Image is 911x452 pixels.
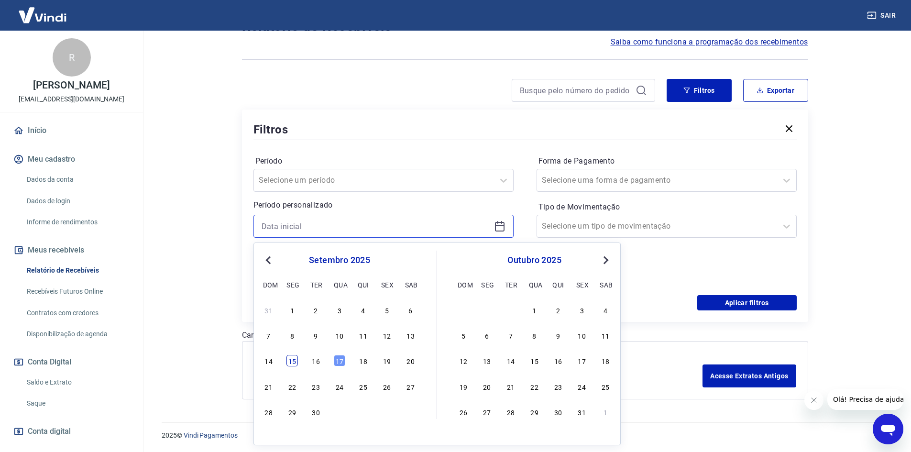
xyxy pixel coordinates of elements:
[458,355,469,366] div: Choose domingo, 12 de outubro de 2025
[381,279,393,290] div: sex
[552,330,564,341] div: Choose quinta-feira, 9 de outubro de 2025
[529,279,540,290] div: qua
[19,94,124,104] p: [EMAIL_ADDRESS][DOMAIN_NAME]
[405,381,417,392] div: Choose sábado, 27 de setembro de 2025
[263,406,274,418] div: Choose domingo, 28 de setembro de 2025
[702,364,796,387] a: Acesse Extratos Antigos
[458,381,469,392] div: Choose domingo, 19 de outubro de 2025
[505,355,516,366] div: Choose terça-feira, 14 de outubro de 2025
[405,406,417,418] div: Choose sábado, 4 de outubro de 2025
[576,279,588,290] div: sex
[286,355,298,366] div: Choose segunda-feira, 15 de setembro de 2025
[358,355,369,366] div: Choose quinta-feira, 18 de setembro de 2025
[600,330,611,341] div: Choose sábado, 11 de outubro de 2025
[576,381,588,392] div: Choose sexta-feira, 24 de outubro de 2025
[358,406,369,418] div: Choose quinta-feira, 2 de outubro de 2025
[481,304,493,316] div: Choose segunda-feira, 29 de setembro de 2025
[286,304,298,316] div: Choose segunda-feira, 1 de setembro de 2025
[456,254,613,266] div: outubro 2025
[600,355,611,366] div: Choose sábado, 18 de outubro de 2025
[334,406,345,418] div: Choose quarta-feira, 1 de outubro de 2025
[520,83,632,98] input: Busque pelo número do pedido
[552,355,564,366] div: Choose quinta-feira, 16 de outubro de 2025
[23,191,132,211] a: Dados de login
[873,414,903,444] iframe: Botão para abrir a janela de mensagens
[865,7,900,24] button: Sair
[529,355,540,366] div: Choose quarta-feira, 15 de outubro de 2025
[11,421,132,442] a: Conta digital
[600,304,611,316] div: Choose sábado, 4 de outubro de 2025
[600,406,611,418] div: Choose sábado, 1 de novembro de 2025
[334,355,345,366] div: Choose quarta-feira, 17 de setembro de 2025
[334,304,345,316] div: Choose quarta-feira, 3 de setembro de 2025
[458,406,469,418] div: Choose domingo, 26 de outubro de 2025
[263,381,274,392] div: Choose domingo, 21 de setembro de 2025
[552,381,564,392] div: Choose quinta-feira, 23 de outubro de 2025
[262,254,417,266] div: setembro 2025
[405,279,417,290] div: sab
[310,330,322,341] div: Choose terça-feira, 9 de setembro de 2025
[253,199,514,211] p: Período personalizado
[358,330,369,341] div: Choose quinta-feira, 11 de setembro de 2025
[310,355,322,366] div: Choose terça-feira, 16 de setembro de 2025
[552,304,564,316] div: Choose quinta-feira, 2 de outubro de 2025
[458,279,469,290] div: dom
[253,122,289,137] h5: Filtros
[263,355,274,366] div: Choose domingo, 14 de setembro de 2025
[6,7,80,14] span: Olá! Precisa de ajuda?
[23,170,132,189] a: Dados da conta
[262,303,417,419] div: month 2025-09
[263,254,274,266] button: Previous Month
[405,304,417,316] div: Choose sábado, 6 de setembro de 2025
[481,330,493,341] div: Choose segunda-feira, 6 de outubro de 2025
[310,406,322,418] div: Choose terça-feira, 30 de setembro de 2025
[552,406,564,418] div: Choose quinta-feira, 30 de outubro de 2025
[529,330,540,341] div: Choose quarta-feira, 8 de outubro de 2025
[23,303,132,323] a: Contratos com credores
[667,79,732,102] button: Filtros
[334,330,345,341] div: Choose quarta-feira, 10 de setembro de 2025
[334,381,345,392] div: Choose quarta-feira, 24 de setembro de 2025
[697,295,797,310] button: Aplicar filtros
[576,330,588,341] div: Choose sexta-feira, 10 de outubro de 2025
[600,279,611,290] div: sab
[310,304,322,316] div: Choose terça-feira, 2 de setembro de 2025
[358,381,369,392] div: Choose quinta-feira, 25 de setembro de 2025
[458,330,469,341] div: Choose domingo, 5 de outubro de 2025
[538,155,795,167] label: Forma de Pagamento
[481,406,493,418] div: Choose segunda-feira, 27 de outubro de 2025
[456,303,613,419] div: month 2025-10
[358,304,369,316] div: Choose quinta-feira, 4 de setembro de 2025
[576,406,588,418] div: Choose sexta-feira, 31 de outubro de 2025
[381,406,393,418] div: Choose sexta-feira, 3 de outubro de 2025
[538,201,795,213] label: Tipo de Movimentação
[458,304,469,316] div: Choose domingo, 28 de setembro de 2025
[11,352,132,373] button: Conta Digital
[743,79,808,102] button: Exportar
[263,279,274,290] div: dom
[23,373,132,392] a: Saldo e Extrato
[184,431,238,439] a: Vindi Pagamentos
[505,406,516,418] div: Choose terça-feira, 28 de outubro de 2025
[334,279,345,290] div: qua
[529,304,540,316] div: Choose quarta-feira, 1 de outubro de 2025
[481,381,493,392] div: Choose segunda-feira, 20 de outubro de 2025
[263,304,274,316] div: Choose domingo, 31 de agosto de 2025
[611,36,808,48] span: Saiba como funciona a programação dos recebimentos
[381,355,393,366] div: Choose sexta-feira, 19 de setembro de 2025
[11,120,132,141] a: Início
[381,330,393,341] div: Choose sexta-feira, 12 de setembro de 2025
[381,381,393,392] div: Choose sexta-feira, 26 de setembro de 2025
[33,80,110,90] p: [PERSON_NAME]
[381,304,393,316] div: Choose sexta-feira, 5 de setembro de 2025
[804,391,823,410] iframe: Fechar mensagem
[600,254,612,266] button: Next Month
[481,355,493,366] div: Choose segunda-feira, 13 de outubro de 2025
[286,330,298,341] div: Choose segunda-feira, 8 de setembro de 2025
[310,381,322,392] div: Choose terça-feira, 23 de setembro de 2025
[11,240,132,261] button: Meus recebíveis
[23,282,132,301] a: Recebíveis Futuros Online
[600,381,611,392] div: Choose sábado, 25 de outubro de 2025
[162,430,888,441] p: 2025 ©
[505,381,516,392] div: Choose terça-feira, 21 de outubro de 2025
